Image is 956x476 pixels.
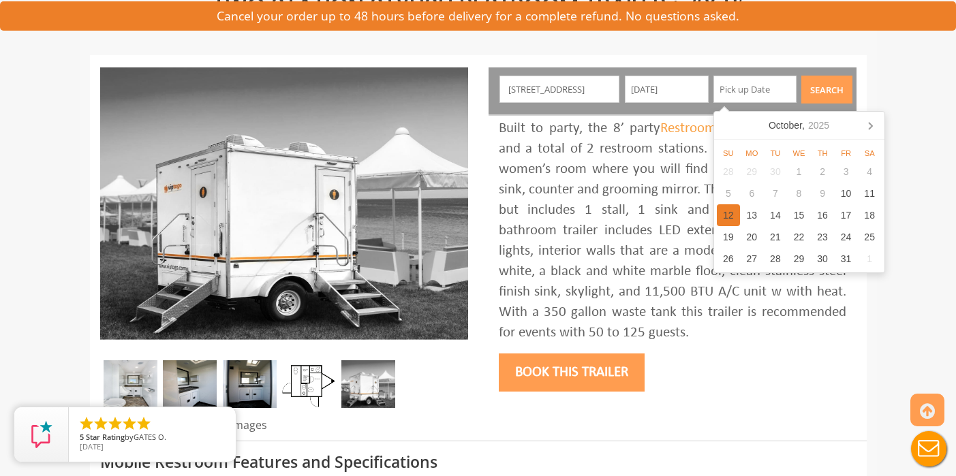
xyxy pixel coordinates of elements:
[107,415,123,432] li: 
[811,226,835,248] div: 23
[801,76,852,104] button: Search
[223,360,277,408] img: DSC_0004_email
[834,148,858,159] div: Fr
[834,248,858,270] div: 31
[660,121,758,136] a: Restroom Trailer
[740,148,764,159] div: Mo
[717,161,741,183] div: 28
[811,204,835,226] div: 16
[740,204,764,226] div: 13
[134,432,166,442] span: GATES O.
[858,204,882,226] div: 18
[740,248,764,270] div: 27
[100,67,468,340] img: A mini restroom trailer with two separate stations and separate doors for males and females
[717,248,741,270] div: 26
[717,204,741,226] div: 12
[834,226,858,248] div: 24
[787,248,811,270] div: 29
[901,422,956,476] button: Live Chat
[80,441,104,451] span: [DATE]
[764,161,788,183] div: 30
[78,415,95,432] li: 
[811,148,835,159] div: Th
[717,226,741,248] div: 19
[787,204,811,226] div: 15
[740,161,764,183] div: 29
[834,204,858,226] div: 17
[717,148,741,159] div: Su
[93,415,109,432] li: 
[499,118,846,343] div: Built to party, the 8’ party offers 2 rooms and a total of 2 restroom stations. One door leads to...
[787,161,811,183] div: 1
[163,360,217,408] img: DSC_0016_email
[28,421,55,448] img: Review Rating
[858,226,882,248] div: 25
[499,353,645,392] button: Book this trailer
[121,415,138,432] li: 
[100,454,857,471] h3: Mobile Restroom Features and Specifications
[80,432,84,442] span: 5
[713,76,797,103] input: Pick up Date
[100,417,468,441] div: Products may vary from images
[858,248,882,270] div: 1
[808,118,829,132] i: 2025
[764,183,788,204] div: 7
[625,76,709,103] input: Delivery Date
[834,183,858,204] div: 10
[858,183,882,204] div: 11
[811,161,835,183] div: 2
[717,183,741,204] div: 5
[764,204,788,226] div: 14
[499,76,619,103] input: Enter your Address
[341,360,395,408] img: A mini restroom trailer with two separate stations and separate doors for males and females
[764,148,788,159] div: Tu
[86,432,125,442] span: Star Rating
[763,114,835,136] div: October,
[764,248,788,270] div: 28
[787,183,811,204] div: 8
[811,248,835,270] div: 30
[834,161,858,183] div: 3
[764,226,788,248] div: 21
[104,360,157,408] img: Inside of complete restroom with a stall, a urinal, tissue holders, cabinets and mirror
[136,415,152,432] li: 
[811,183,835,204] div: 9
[282,360,336,408] img: Floor Plan of 2 station Mini restroom with sink and toilet
[858,148,882,159] div: Sa
[740,183,764,204] div: 6
[740,226,764,248] div: 20
[787,148,811,159] div: We
[787,226,811,248] div: 22
[80,433,225,443] span: by
[858,161,882,183] div: 4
